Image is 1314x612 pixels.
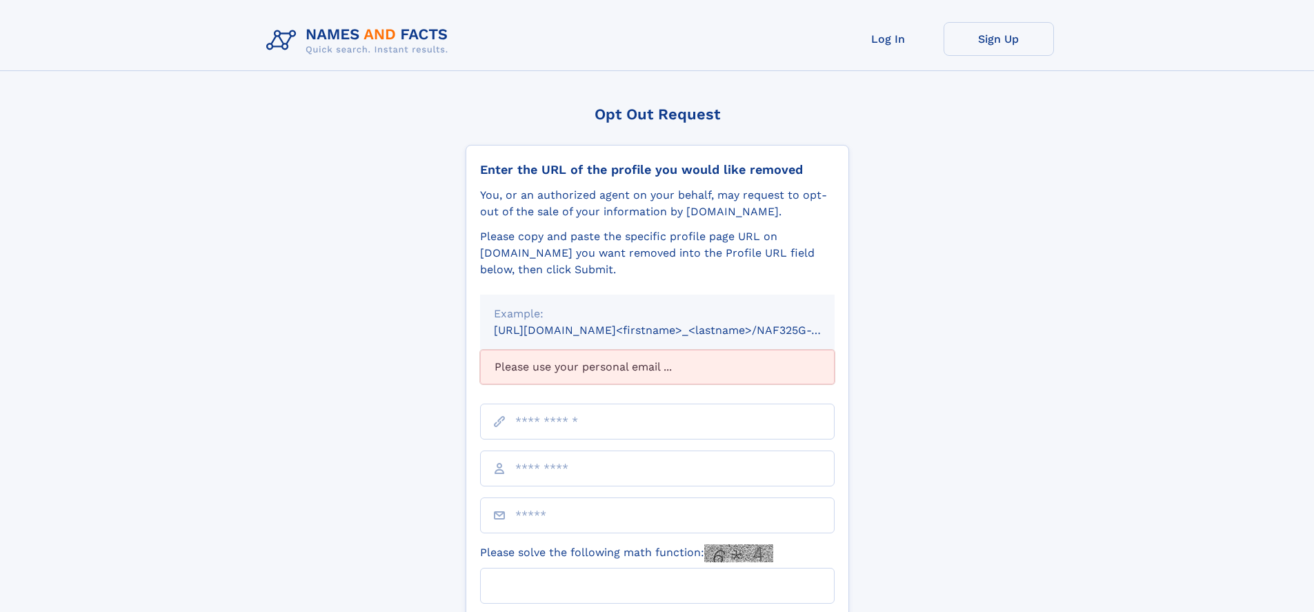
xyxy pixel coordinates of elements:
div: Enter the URL of the profile you would like removed [480,162,835,177]
div: Please use your personal email ... [480,350,835,384]
a: Sign Up [944,22,1054,56]
div: You, or an authorized agent on your behalf, may request to opt-out of the sale of your informatio... [480,187,835,220]
img: Logo Names and Facts [261,22,459,59]
a: Log In [833,22,944,56]
div: Opt Out Request [466,106,849,123]
div: Please copy and paste the specific profile page URL on [DOMAIN_NAME] you want removed into the Pr... [480,228,835,278]
label: Please solve the following math function: [480,544,773,562]
div: Example: [494,306,821,322]
small: [URL][DOMAIN_NAME]<firstname>_<lastname>/NAF325G-xxxxxxxx [494,324,861,337]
